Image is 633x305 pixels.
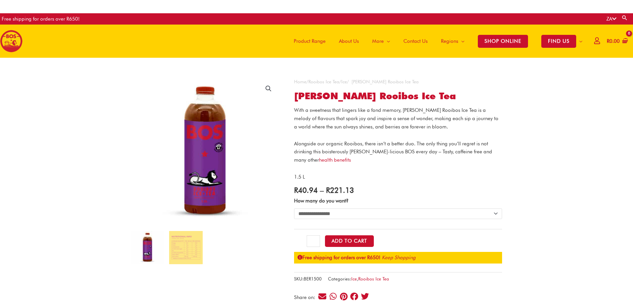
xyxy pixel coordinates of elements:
[361,292,369,301] div: Share on twitter
[339,31,359,51] span: About Us
[606,16,616,22] a: ZA
[397,25,434,58] a: Contact Us
[304,276,322,281] span: BER1500
[294,198,349,204] label: How many do you want?
[403,31,428,51] span: Contact Us
[607,38,620,44] bdi: 0.00
[294,173,502,181] p: 1.5 L
[621,15,628,21] a: Search button
[607,38,609,44] span: R
[339,292,348,301] div: Share on pinterest
[350,292,359,301] div: Share on facebook
[131,78,279,226] img: berry rooibos ice tea
[308,79,339,84] a: Rooibos Ice Tea
[319,157,351,163] a: health benefits
[169,231,202,264] img: Berry Rooibos Ice Tea - Image 2
[382,255,416,261] a: Keep Shopping
[351,276,357,281] a: Ice
[605,34,628,49] a: View Shopping Cart, empty
[372,31,384,51] span: More
[320,186,324,194] span: –
[471,25,535,58] a: SHOP ONLINE
[294,295,318,300] div: Share on:
[341,79,347,84] a: Ice
[478,35,528,48] span: SHOP ONLINE
[297,255,380,261] strong: Free shipping for orders over R650!
[294,79,306,84] a: Home
[131,231,164,264] img: berry rooibos ice tea
[326,186,330,194] span: R
[434,25,471,58] a: Regions
[2,13,80,25] div: Free shipping for orders over R650!
[294,186,318,194] bdi: 40.94
[287,25,332,58] a: Product Range
[294,31,326,51] span: Product Range
[441,31,458,51] span: Regions
[294,78,502,86] nav: Breadcrumb
[332,25,366,58] a: About Us
[326,186,354,194] bdi: 221.13
[318,292,327,301] div: Share on email
[366,25,397,58] a: More
[294,275,322,283] span: SKU:
[358,276,389,281] a: Rooibos Ice Tea
[294,106,502,131] p: With a sweetness that lingers like a fond memory, [PERSON_NAME] Rooibos Ice Tea is a melody of fl...
[294,140,502,164] p: Alongside our organic Rooibos, there isn’t a better duo. The only thing you’ll regret is not drin...
[541,35,576,48] span: FIND US
[263,83,274,95] a: View full-screen image gallery
[282,25,589,58] nav: Site Navigation
[328,275,389,283] span: Categories: ,
[325,235,374,247] button: Add to Cart
[294,186,298,194] span: R
[329,292,338,301] div: Share on whatsapp
[307,235,320,247] input: Product quantity
[294,91,502,102] h1: [PERSON_NAME] Rooibos Ice Tea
